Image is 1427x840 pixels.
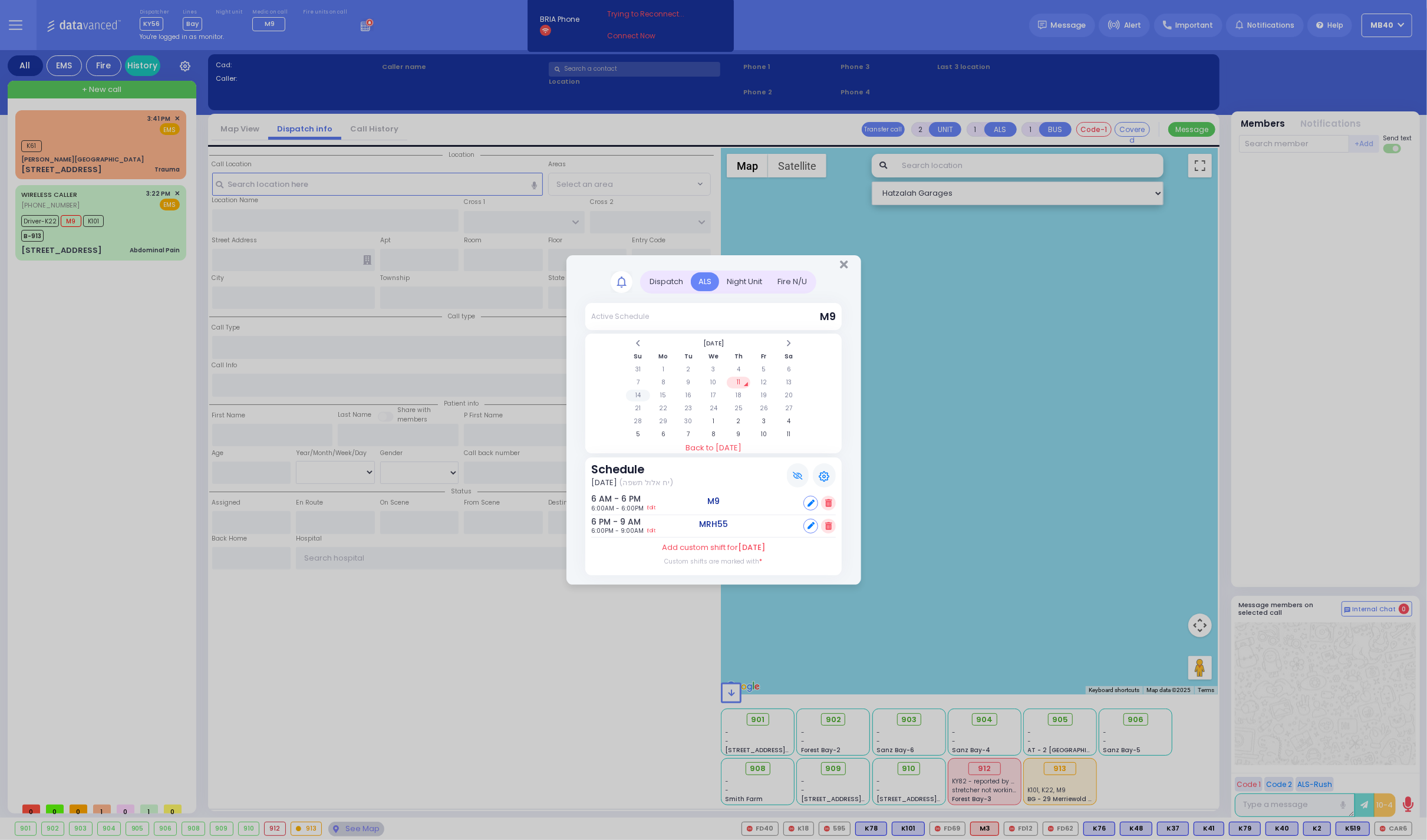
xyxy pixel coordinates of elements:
[651,351,675,363] th: Mo
[701,390,726,401] td: 17
[820,309,836,324] span: M9
[691,272,719,292] div: ALS
[699,519,728,529] h5: MRH55
[642,272,691,292] div: Dispatch
[840,259,848,271] button: Close
[626,403,650,414] td: 21
[647,526,655,535] a: Edit
[752,390,776,401] td: 19
[727,377,751,388] td: 11
[626,364,650,375] td: 31
[626,351,650,363] th: Su
[752,416,776,427] td: 3
[626,390,650,401] td: 14
[777,429,801,440] td: 11
[701,403,726,414] td: 24
[585,442,842,454] a: Back to [DATE]
[727,351,751,363] th: Th
[752,429,776,440] td: 10
[701,416,726,427] td: 1
[635,339,641,348] span: Previous Month
[677,364,701,375] td: 2
[752,351,776,363] th: Fr
[777,377,801,388] td: 13
[727,403,751,414] td: 25
[651,403,675,414] td: 22
[777,403,801,414] td: 27
[752,377,776,388] td: 12
[777,390,801,401] td: 20
[701,351,726,363] th: We
[591,494,624,504] h6: 6 AM - 6 PM
[591,526,644,535] span: 6:00PM - 9:00AM
[651,364,675,375] td: 1
[727,416,751,427] td: 2
[738,542,765,553] span: [DATE]
[662,542,765,554] label: Add custom shift for
[591,477,617,489] span: [DATE]
[770,272,815,292] div: Fire N/U
[677,377,701,388] td: 9
[777,351,801,363] th: Sa
[651,377,675,388] td: 8
[591,504,644,513] span: 6:00AM - 6:00PM
[665,557,763,566] label: Custom shifts are marked with
[707,496,720,506] h5: M9
[677,416,701,427] td: 30
[626,416,650,427] td: 28
[677,351,701,363] th: Tu
[752,403,776,414] td: 26
[786,339,792,348] span: Next Month
[626,377,650,388] td: 7
[619,477,673,489] span: (יח אלול תשפה)
[651,390,675,401] td: 15
[701,364,726,375] td: 3
[647,504,655,513] a: Edit
[727,364,751,375] td: 4
[591,463,673,476] h3: Schedule
[651,338,776,350] th: Select Month
[727,390,751,401] td: 18
[651,429,675,440] td: 6
[701,429,726,440] td: 8
[727,429,751,440] td: 9
[591,311,649,322] div: Active Schedule
[777,364,801,375] td: 6
[777,416,801,427] td: 4
[626,429,650,440] td: 5
[677,429,701,440] td: 7
[752,364,776,375] td: 5
[651,416,675,427] td: 29
[677,403,701,414] td: 23
[701,377,726,388] td: 10
[719,272,770,292] div: Night Unit
[591,517,624,527] h6: 6 PM - 9 AM
[677,390,701,401] td: 16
